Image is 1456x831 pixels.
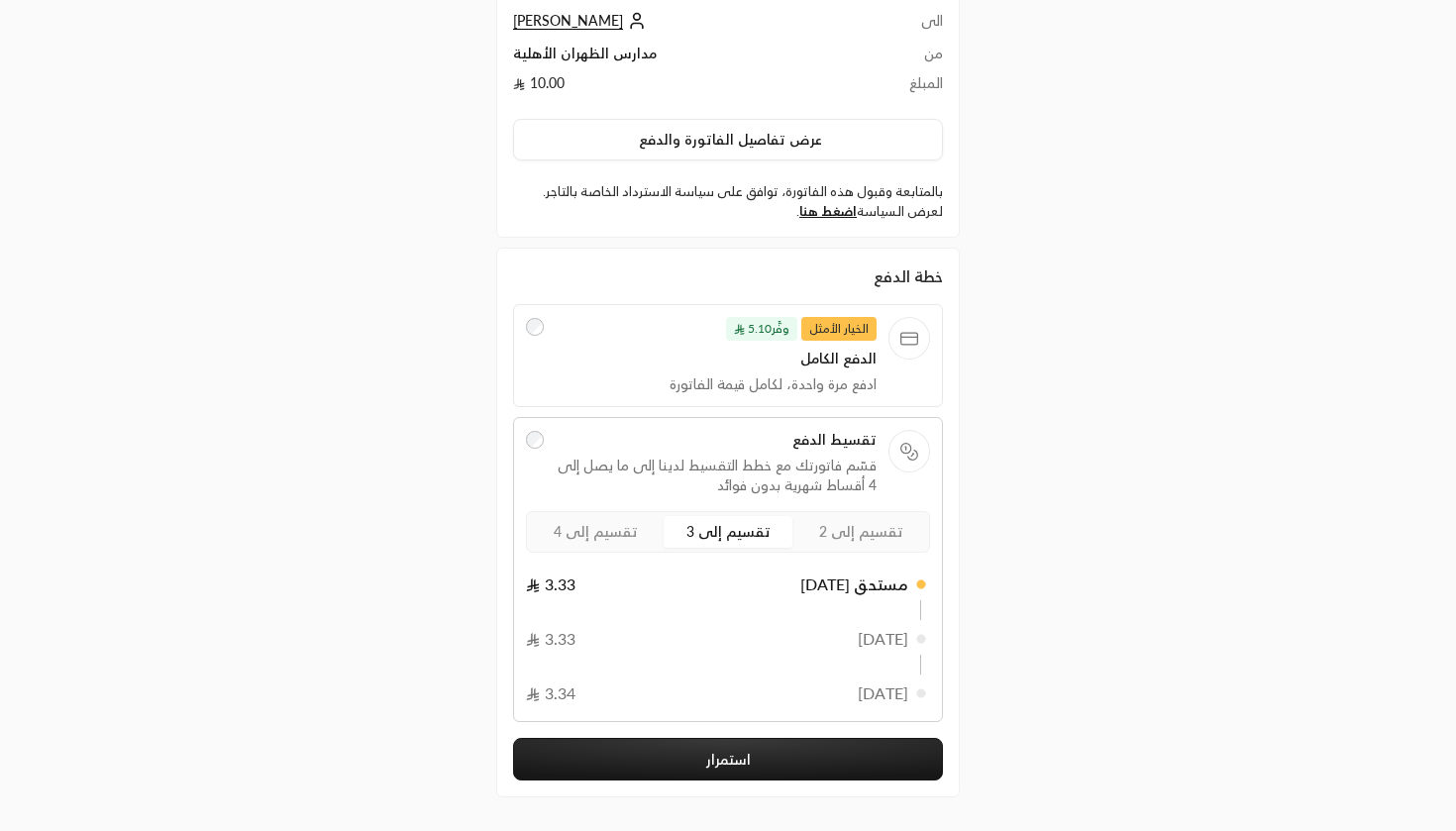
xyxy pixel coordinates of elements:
[513,44,862,73] td: مدارس الظهران الأهلية
[526,627,575,651] span: 3.33
[686,523,771,540] span: تقسيم إلى 3
[726,317,797,341] span: وفَّر 5.10
[513,264,943,288] div: خطة الدفع
[858,681,908,705] span: [DATE]
[858,627,908,651] span: [DATE]
[801,317,877,341] span: الخيار الأمثل
[513,119,943,160] button: عرض تفاصيل الفاتورة والدفع
[513,73,862,103] td: 10.00
[799,203,857,219] a: اضغط هنا
[862,44,943,73] td: من
[526,572,575,596] span: 3.33
[513,182,943,221] label: بالمتابعة وقبول هذه الفاتورة، توافق على سياسة الاسترداد الخاصة بالتاجر. لعرض السياسة .
[819,523,903,540] span: تقسيم إلى 2
[526,681,575,705] span: 3.34
[556,374,878,394] span: ادفع مرة واحدة، لكامل قيمة الفاتورة
[556,430,878,450] span: تقسيط الدفع
[526,318,544,336] input: الخيار الأمثلوفَّر5.10 الدفع الكاملادفع مرة واحدة، لكامل قيمة الفاتورة
[862,73,943,103] td: المبلغ
[513,12,623,30] span: [PERSON_NAME]
[556,456,878,495] span: قسّم فاتورتك مع خطط التقسيط لدينا إلى ما يصل إلى 4 أقساط شهرية بدون فوائد
[554,523,638,540] span: تقسيم إلى 4
[800,572,908,596] span: مستحق [DATE]
[862,11,943,44] td: الى
[513,738,943,780] button: استمرار
[513,12,651,29] a: [PERSON_NAME]
[526,431,544,449] input: تقسيط الدفعقسّم فاتورتك مع خطط التقسيط لدينا إلى ما يصل إلى 4 أقساط شهرية بدون فوائد
[556,349,878,368] span: الدفع الكامل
